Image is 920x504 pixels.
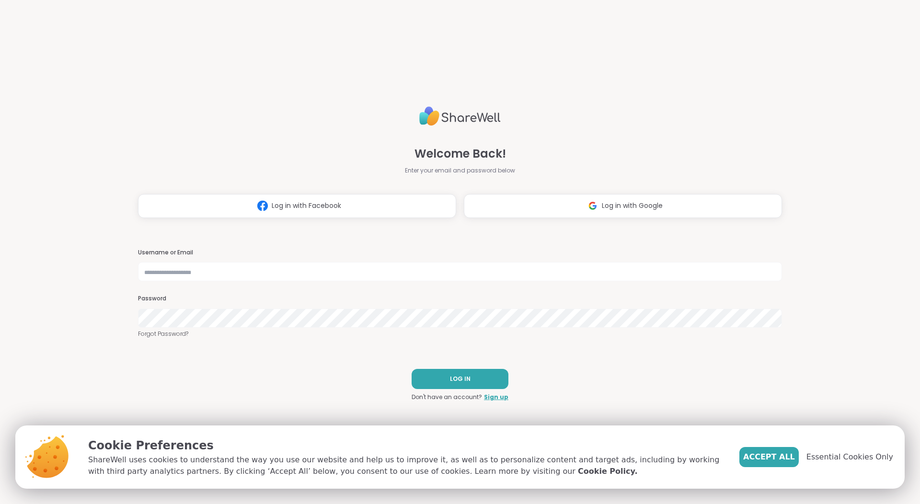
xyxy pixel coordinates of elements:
a: Sign up [484,393,508,401]
span: Don't have an account? [412,393,482,401]
button: Log in with Facebook [138,194,456,218]
h3: Password [138,295,782,303]
button: Log in with Google [464,194,782,218]
p: Cookie Preferences [88,437,724,454]
span: Log in with Facebook [272,201,341,211]
button: Accept All [739,447,799,467]
a: Forgot Password? [138,330,782,338]
h3: Username or Email [138,249,782,257]
span: Essential Cookies Only [806,451,893,463]
img: ShareWell Logomark [253,197,272,215]
span: Log in with Google [602,201,663,211]
span: Welcome Back! [414,145,506,162]
button: LOG IN [412,369,508,389]
img: ShareWell Logomark [584,197,602,215]
img: ShareWell Logo [419,103,501,130]
span: Accept All [743,451,795,463]
a: Cookie Policy. [578,466,637,477]
span: LOG IN [450,375,471,383]
span: Enter your email and password below [405,166,515,175]
p: ShareWell uses cookies to understand the way you use our website and help us to improve it, as we... [88,454,724,477]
